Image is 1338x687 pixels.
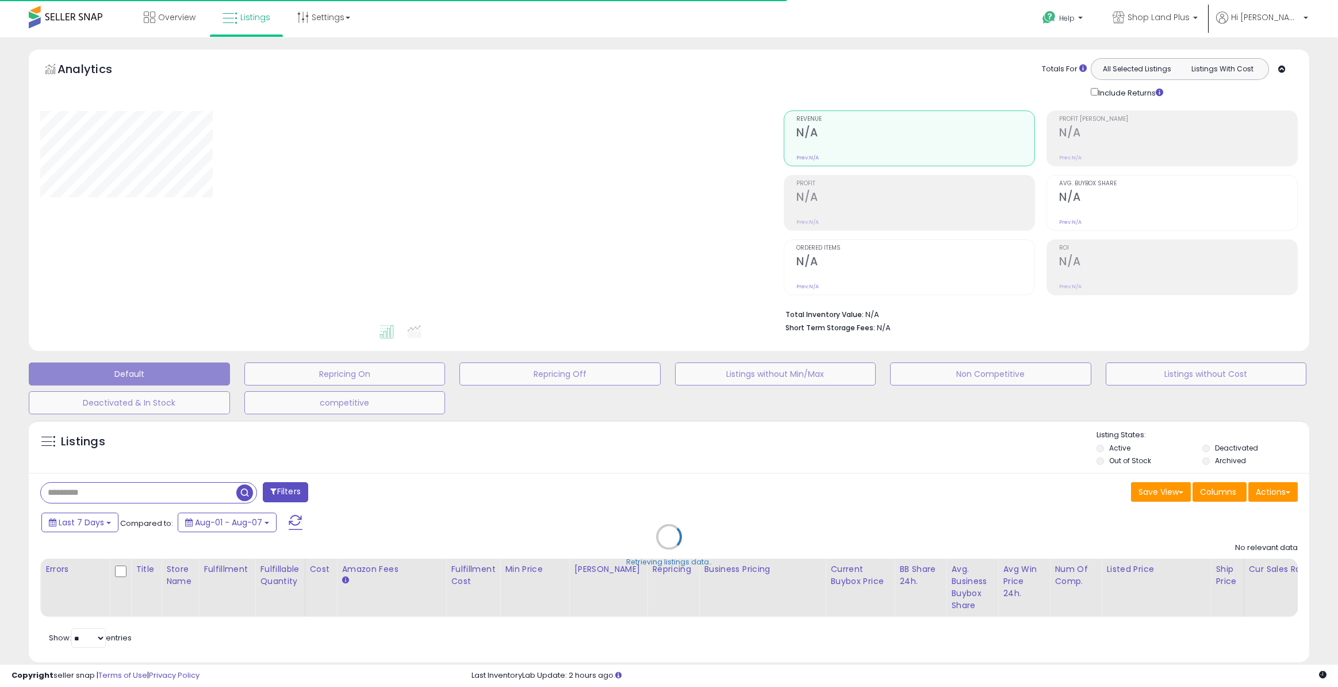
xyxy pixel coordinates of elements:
[1042,64,1087,75] div: Totals For
[1106,362,1307,386] button: Listings without Cost
[796,255,1034,270] h2: N/A
[1094,62,1180,77] button: All Selected Listings
[29,391,230,414] button: Deactivated & In Stock
[1082,86,1177,99] div: Include Returns
[1042,10,1056,25] i: Get Help
[785,307,1289,320] li: N/A
[626,557,712,567] div: Retrieving listings data..
[1231,12,1300,23] span: Hi [PERSON_NAME]
[796,181,1034,187] span: Profit
[1059,154,1082,161] small: Prev: N/A
[1216,12,1308,37] a: Hi [PERSON_NAME]
[890,362,1091,386] button: Non Competitive
[459,362,661,386] button: Repricing Off
[796,190,1034,206] h2: N/A
[796,219,819,226] small: Prev: N/A
[244,391,446,414] button: competitive
[1059,13,1075,23] span: Help
[244,362,446,386] button: Repricing On
[1059,255,1297,270] h2: N/A
[796,154,819,161] small: Prev: N/A
[796,116,1034,123] span: Revenue
[240,12,270,23] span: Listings
[1059,181,1297,187] span: Avg. Buybox Share
[796,283,819,290] small: Prev: N/A
[1033,2,1094,37] a: Help
[1059,283,1082,290] small: Prev: N/A
[796,245,1034,251] span: Ordered Items
[11,670,200,681] div: seller snap | |
[1059,219,1082,226] small: Prev: N/A
[785,323,875,333] b: Short Term Storage Fees:
[785,310,864,319] b: Total Inventory Value:
[1059,116,1297,123] span: Profit [PERSON_NAME]
[877,322,891,333] span: N/A
[158,12,195,23] span: Overview
[57,61,135,80] h5: Analytics
[1059,245,1297,251] span: ROI
[1179,62,1265,77] button: Listings With Cost
[1059,126,1297,142] h2: N/A
[675,362,876,386] button: Listings without Min/Max
[1059,190,1297,206] h2: N/A
[796,126,1034,142] h2: N/A
[1128,12,1190,23] span: Shop Land Plus
[11,670,53,681] strong: Copyright
[29,362,230,386] button: Default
